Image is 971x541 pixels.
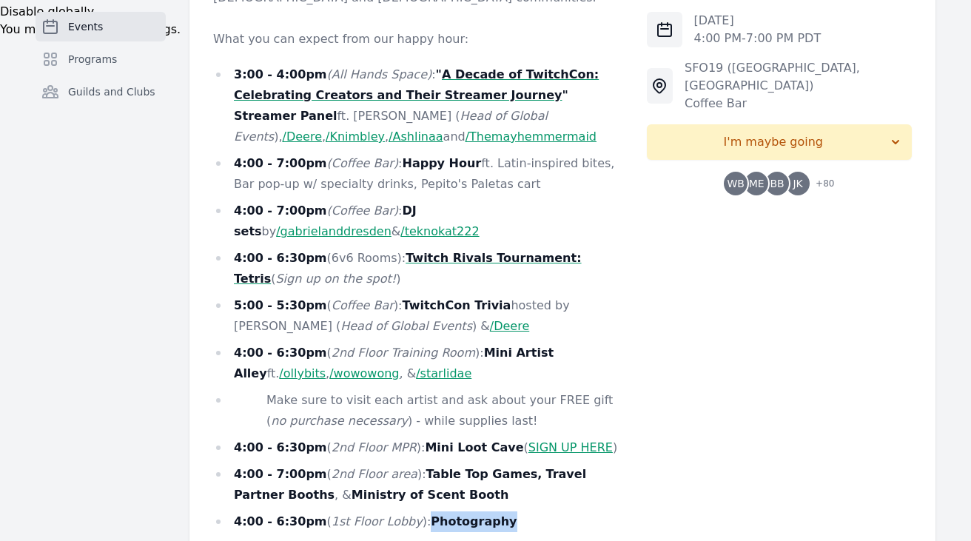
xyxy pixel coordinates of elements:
em: 2nd Floor Training Room [332,346,475,360]
strong: TwitchCon Trivia [403,298,511,312]
p: 4:00 PM - 7:00 PM PDT [694,30,822,47]
a: /teknokat222 [400,224,479,238]
strong: 4:00 - 7:00pm [234,156,327,170]
p: [DATE] [694,12,822,30]
span: I'm maybe going [659,133,888,151]
span: Programs [68,52,117,67]
span: BB [770,178,784,189]
em: Sign up on the spot! [275,272,396,286]
a: /Deere [283,130,322,144]
strong: Table Top Games, [426,467,542,481]
a: /Knimbley [326,130,385,144]
a: /gabrielanddresden [276,224,392,238]
a: /starlidae [416,366,471,380]
li: ( ): ft. , , & [213,343,623,384]
div: Coffee Bar [685,95,912,112]
strong: 4:00 - 6:30pm [234,346,327,360]
em: no purchase necessary [271,414,408,428]
a: Events [36,12,166,41]
span: Events [68,19,103,34]
li: ( ): hosted by [PERSON_NAME] ( ) & [213,295,623,337]
strong: Photography [431,514,517,528]
em: (Coffee Bar) [327,156,399,170]
em: Head of Global Events [340,319,472,333]
strong: 4:00 - 6:30pm [234,514,327,528]
nav: Sidebar [36,12,166,130]
li: (6v6 Rooms): ( ) [213,248,623,289]
a: /Ashlinaa [389,130,443,144]
strong: Happy Hour [403,156,482,170]
button: I'm maybe going [647,124,912,160]
strong: 5:00 - 5:30pm [234,298,327,312]
em: 2nd Floor area [332,467,417,481]
li: : ft. [PERSON_NAME] ( ), , , and [213,64,623,147]
em: 1st Floor Lobby [332,514,423,528]
span: + 80 [807,175,834,195]
strong: 4:00 - 7:00pm [234,204,327,218]
span: JK [793,178,802,189]
a: /wowowong [329,366,399,380]
strong: 4:00 - 6:30pm [234,251,327,265]
span: WB [727,178,744,189]
em: (Coffee Bar) [327,204,399,218]
strong: " [562,88,568,102]
strong: " [436,67,442,81]
strong: 3:00 - 4:00pm [234,67,327,81]
strong: Ministry of Scent Booth [352,488,509,502]
p: What you can expect from our happy hour: [213,29,623,50]
li: ( ): ( ) [213,437,623,458]
a: /Deere [490,319,529,333]
a: SIGN UP HERE [528,440,613,454]
span: ME [749,178,765,189]
li: ( ): [213,511,623,532]
strong: 4:00 - 6:30pm [234,440,327,454]
strong: Streamer Panel [234,109,337,123]
a: /Themayhemmermaid [466,130,597,144]
strong: 4:00 - 7:00pm [234,467,327,481]
a: Twitch Rivals Tournament: Tetris [234,251,582,286]
em: 2nd Floor MPR [332,440,417,454]
em: (All Hands Space) [327,67,432,81]
li: : by & [213,201,623,242]
a: Programs [36,44,166,74]
strong: Mini Loot Cave [425,440,523,454]
li: : ft. Latin-inspired bites, Bar pop-up w/ specialty drinks, Pepito's Paletas cart [213,153,623,195]
em: Coffee Bar [332,298,394,312]
a: /ollybits [279,366,326,380]
li: ( ): , & [213,464,623,505]
span: Guilds and Clubs [68,84,155,99]
li: Make sure to visit each artist and ask about your FREE gift ( ) - while supplies last! [213,390,623,431]
div: SFO19 ([GEOGRAPHIC_DATA], [GEOGRAPHIC_DATA]) [685,59,912,95]
a: Guilds and Clubs [36,77,166,107]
